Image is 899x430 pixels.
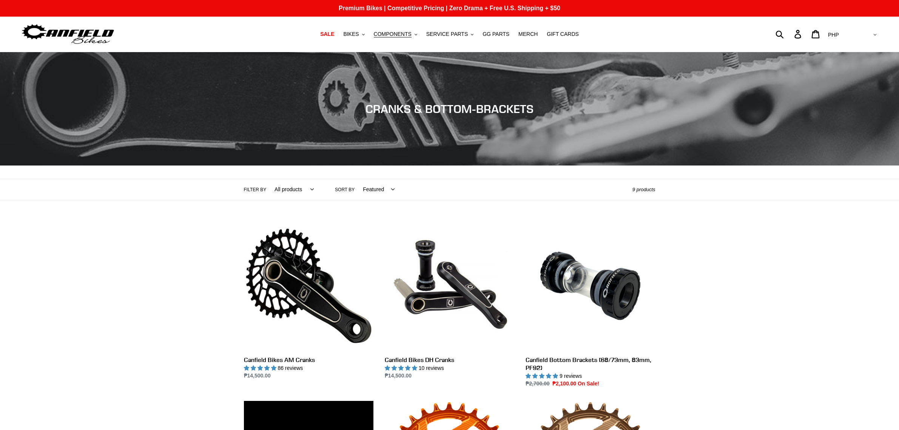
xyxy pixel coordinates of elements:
a: MERCH [515,29,541,39]
span: BIKES [343,31,359,37]
span: SERVICE PARTS [426,31,468,37]
a: GIFT CARDS [543,29,583,39]
span: COMPONENTS [374,31,412,37]
button: COMPONENTS [370,29,421,39]
input: Search [780,26,799,42]
button: SERVICE PARTS [423,29,477,39]
button: BIKES [339,29,368,39]
a: SALE [316,29,338,39]
label: Sort by [335,186,355,193]
span: GIFT CARDS [547,31,579,37]
span: MERCH [518,31,538,37]
a: GG PARTS [479,29,513,39]
span: 9 products [632,187,655,192]
img: Canfield Bikes [21,22,115,46]
span: CRANKS & BOTTOM-BRACKETS [365,102,534,116]
span: SALE [320,31,334,37]
span: GG PARTS [483,31,509,37]
label: Filter by [244,186,267,193]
